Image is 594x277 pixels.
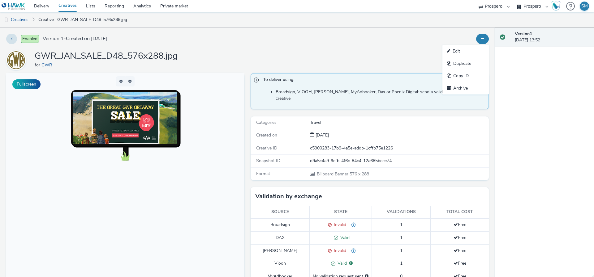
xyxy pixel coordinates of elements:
[276,89,485,102] li: Broadsign, VIOOH, [PERSON_NAME], MyAdbooker, Dax or Phenix Digital: send a validation request for...
[431,206,489,218] th: Total cost
[41,62,55,68] a: GWR
[442,70,489,82] a: Copy ID
[454,248,466,254] span: Free
[310,120,488,126] div: Travel
[43,35,107,42] span: Version 1 - Created on [DATE]
[515,31,532,37] strong: Version 1
[551,1,561,11] img: Hawk Academy
[21,35,39,43] span: Enabled
[256,158,280,164] span: Snapshot ID
[581,2,588,11] div: SM
[338,235,350,241] span: Valid
[314,132,329,138] div: Creation 30 December 2024, 13:52
[251,206,310,218] th: Source
[310,145,488,151] div: c5900283-17b9-4a5e-addb-1cffb75e1226
[35,50,178,62] h1: GWR_JAN_SALE_D48_576x288.jpg
[400,248,402,254] span: 1
[2,2,25,10] img: undefined Logo
[3,17,9,23] img: dooh
[35,62,41,68] span: for
[400,222,402,228] span: 1
[346,248,356,254] div: Not found on SSP side
[332,222,346,228] span: Invalid
[251,218,310,231] td: Broadsign
[454,260,466,266] span: Free
[454,235,466,241] span: Free
[7,51,25,69] img: GWR
[256,132,277,138] span: Created on
[400,235,402,241] span: 1
[317,171,350,177] span: Billboard Banner
[67,19,171,77] img: Advertisement preview
[316,171,369,177] span: 576 x 288
[12,79,41,89] button: Fullscreen
[346,222,356,228] div: This File is not to a Clear Channel Spec
[400,260,402,266] span: 1
[263,77,482,85] span: To deliver using:
[335,260,347,266] span: Valid
[255,192,322,201] h3: Validation by exchange
[35,12,130,27] a: Creative : GWR_JAN_SALE_D48_576x288.jpg
[256,171,270,177] span: Format
[442,82,489,94] a: Archive
[515,31,589,44] div: [DATE] 13:52
[454,222,466,228] span: Free
[551,1,563,11] a: Hawk Academy
[251,244,310,257] td: [PERSON_NAME]
[310,158,488,164] div: d9a5c4a9-9efb-4f6c-84c4-12a685bcee74
[310,206,372,218] th: State
[251,257,310,270] td: Viooh
[372,206,431,218] th: Validations
[251,231,310,244] td: DAX
[6,57,28,63] a: GWR
[442,57,489,70] a: Duplicate
[442,45,489,57] a: Edit
[256,145,277,151] span: Creative ID
[314,132,329,138] span: [DATE]
[332,248,346,254] span: Invalid
[256,120,277,125] span: Categories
